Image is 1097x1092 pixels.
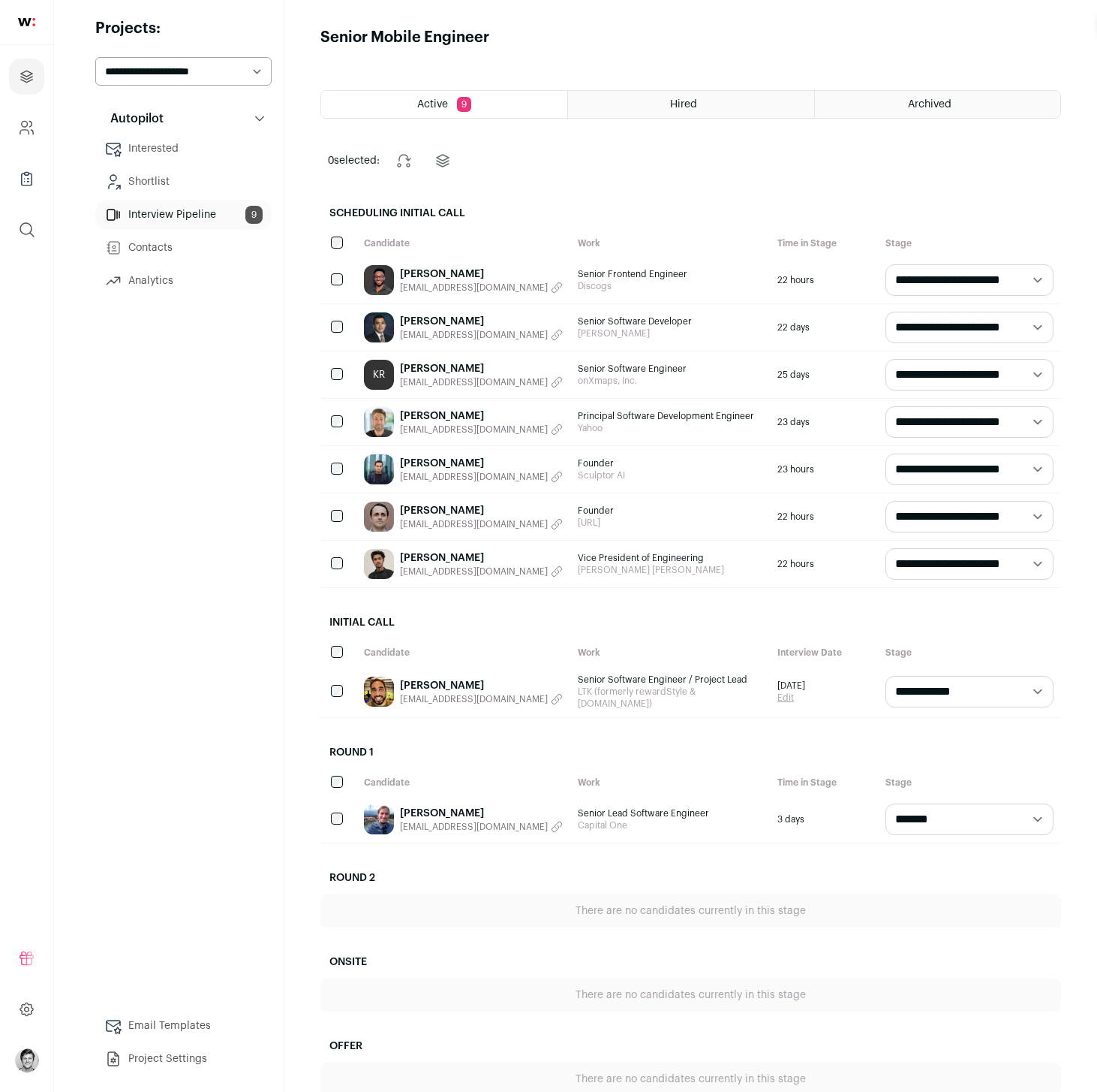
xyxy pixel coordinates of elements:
[364,312,394,342] img: 526d42d9340d12ab5f307ba01ce7f0eb8b37a13b92f0746bf35c099674c18c59.jpg
[400,376,548,388] span: [EMAIL_ADDRESS][DOMAIN_NAME]
[320,861,1061,894] h2: Round 2
[578,457,762,469] span: Founder
[578,552,762,564] span: Vice President of Engineering
[400,693,548,705] span: [EMAIL_ADDRESS][DOMAIN_NAME]
[578,280,762,292] span: Discogs
[9,59,44,95] a: Projects
[578,422,762,434] span: Yahoo
[400,551,563,566] a: [PERSON_NAME]
[356,639,570,666] div: Candidate
[95,266,272,296] a: Analytics
[95,1044,272,1074] a: Project Settings
[245,206,263,224] span: 9
[578,268,762,280] span: Senior Frontend Engineer
[400,409,563,424] a: [PERSON_NAME]
[578,327,762,339] span: [PERSON_NAME]
[770,769,878,796] div: Time in Stage
[400,282,563,294] button: [EMAIL_ADDRESS][DOMAIN_NAME]
[457,97,471,112] span: 9
[400,329,563,341] button: [EMAIL_ADDRESS][DOMAIN_NAME]
[770,493,878,540] div: 22 hours
[364,502,394,532] img: 68f8ff440090ed623d81ca4ea38f190c8590c735788e6fbedced1359abc2058d
[578,375,762,387] span: onXmaps, Inc.
[578,469,762,481] span: Sculptor AI
[400,361,563,376] a: [PERSON_NAME]
[364,677,394,707] img: f1cf1b88ad16e28dca70f3b8526e713986d8821bac875d012d01cb792b49821d
[777,680,805,692] span: [DATE]
[364,454,394,484] img: 238308a91489edfa8000cbc0ac6f9855e3b9aaf5cf4b970cf9175a4ad0e406d8.jpg
[578,564,762,576] span: [PERSON_NAME] [PERSON_NAME]
[578,819,762,831] span: Capital One
[364,549,394,579] img: ae788aec879f1d7c82ea535ab0e1a7ce3962cb6b715b82cf0033af2174b08536.jpg
[570,230,770,257] div: Work
[400,329,548,341] span: [EMAIL_ADDRESS][DOMAIN_NAME]
[815,91,1060,118] a: Archived
[320,894,1061,928] div: There are no candidates currently in this stage
[9,161,44,197] a: Company Lists
[878,230,1061,257] div: Stage
[400,471,548,483] span: [EMAIL_ADDRESS][DOMAIN_NAME]
[320,736,1061,769] h2: Round 1
[770,230,878,257] div: Time in Stage
[777,692,805,704] a: Edit
[320,1030,1061,1063] h2: Offer
[770,541,878,587] div: 22 hours
[364,360,394,390] a: KR
[578,410,762,422] span: Principal Software Development Engineer
[578,517,762,529] span: [URL]
[95,200,272,230] a: Interview Pipeline9
[400,267,563,282] a: [PERSON_NAME]
[670,99,697,110] span: Hired
[400,471,563,483] button: [EMAIL_ADDRESS][DOMAIN_NAME]
[878,769,1061,796] div: Stage
[328,153,380,168] span: selected:
[878,639,1061,666] div: Stage
[578,505,762,517] span: Founder
[400,424,548,436] span: [EMAIL_ADDRESS][DOMAIN_NAME]
[578,674,762,686] span: Senior Software Engineer / Project Lead
[356,230,570,257] div: Candidate
[770,639,878,666] div: Interview Date
[770,304,878,351] div: 22 days
[15,1048,39,1072] img: 606302-medium_jpg
[400,314,563,329] a: [PERSON_NAME]
[95,1011,272,1041] a: Email Templates
[578,686,762,710] span: LTK (formerly rewardStyle & [DOMAIN_NAME])
[320,946,1061,979] h2: Onsite
[770,796,878,843] div: 3 days
[400,806,563,821] a: [PERSON_NAME]
[570,639,770,666] div: Work
[95,233,272,263] a: Contacts
[770,257,878,303] div: 22 hours
[417,99,448,110] span: Active
[364,407,394,437] img: b26b8786ce0f1e3c18712c54fd3ea35577779f4b3c3a8d132ab8feb029fc889b
[578,315,762,327] span: Senior Software Developer
[400,518,563,530] button: [EMAIL_ADDRESS][DOMAIN_NAME]
[400,456,563,471] a: [PERSON_NAME]
[770,351,878,398] div: 25 days
[568,91,813,118] a: Hired
[578,807,762,819] span: Senior Lead Software Engineer
[364,804,394,834] img: 6fe939a3c3794226d3dc5662d61e8fbf0da2443d5a73a002414022a82b350a58.jpg
[770,446,878,493] div: 23 hours
[364,265,394,295] img: 2cb33f809fcf8269f7cea6c6858b34fb62d0309820d9c6bb88705e17b1113cb1.jpg
[400,678,563,693] a: [PERSON_NAME]
[578,363,762,375] span: Senior Software Engineer
[400,566,563,578] button: [EMAIL_ADDRESS][DOMAIN_NAME]
[9,110,44,146] a: Company and ATS Settings
[400,376,563,388] button: [EMAIL_ADDRESS][DOMAIN_NAME]
[95,18,272,39] h2: Projects:
[15,1048,39,1072] button: Open dropdown
[400,821,563,833] button: [EMAIL_ADDRESS][DOMAIN_NAME]
[400,518,548,530] span: [EMAIL_ADDRESS][DOMAIN_NAME]
[400,503,563,518] a: [PERSON_NAME]
[95,167,272,197] a: Shortlist
[386,143,422,179] button: Change stage
[400,282,548,294] span: [EMAIL_ADDRESS][DOMAIN_NAME]
[400,566,548,578] span: [EMAIL_ADDRESS][DOMAIN_NAME]
[95,134,272,164] a: Interested
[101,110,164,128] p: Autopilot
[400,424,563,436] button: [EMAIL_ADDRESS][DOMAIN_NAME]
[320,606,1061,639] h2: Initial Call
